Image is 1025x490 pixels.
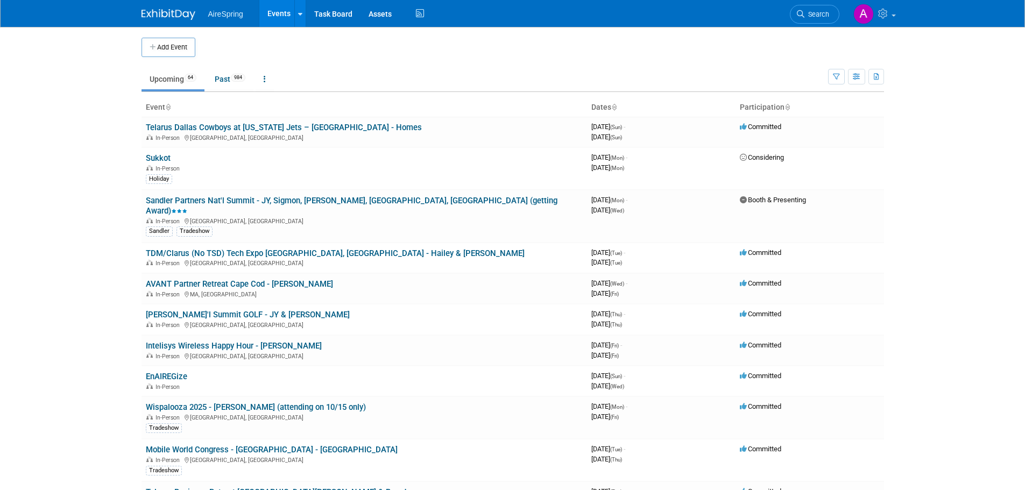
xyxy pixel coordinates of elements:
span: [DATE] [591,164,624,172]
img: In-Person Event [146,291,153,296]
span: - [626,153,627,161]
div: Holiday [146,174,172,184]
a: Wispalooza 2025 - [PERSON_NAME] (attending on 10/15 only) [146,402,366,412]
img: In-Person Event [146,165,153,171]
img: In-Person Event [146,322,153,327]
span: In-Person [155,353,183,360]
span: In-Person [155,457,183,464]
button: Add Event [142,38,195,57]
span: (Fri) [610,343,619,349]
a: Mobile World Congress - [GEOGRAPHIC_DATA] - [GEOGRAPHIC_DATA] [146,445,398,455]
div: [GEOGRAPHIC_DATA], [GEOGRAPHIC_DATA] [146,216,583,225]
span: [DATE] [591,279,627,287]
span: (Thu) [610,311,622,317]
div: [GEOGRAPHIC_DATA], [GEOGRAPHIC_DATA] [146,258,583,267]
span: In-Person [155,322,183,329]
span: (Mon) [610,155,624,161]
a: Upcoming64 [142,69,204,89]
img: Aila Ortiaga [853,4,874,24]
img: In-Person Event [146,414,153,420]
span: - [626,402,627,410]
img: In-Person Event [146,218,153,223]
span: (Fri) [610,353,619,359]
div: [GEOGRAPHIC_DATA], [GEOGRAPHIC_DATA] [146,320,583,329]
span: Committed [740,341,781,349]
span: Committed [740,445,781,453]
span: Search [804,10,829,18]
div: [GEOGRAPHIC_DATA], [GEOGRAPHIC_DATA] [146,133,583,141]
span: - [624,310,625,318]
span: (Tue) [610,260,622,266]
img: In-Person Event [146,353,153,358]
a: Search [790,5,839,24]
div: Tradeshow [146,466,182,475]
img: In-Person Event [146,134,153,140]
span: [DATE] [591,455,622,463]
span: [DATE] [591,372,625,380]
span: In-Person [155,414,183,421]
span: Considering [740,153,784,161]
span: - [624,445,625,453]
span: - [626,196,627,204]
img: In-Person Event [146,260,153,265]
a: Sandler Partners Nat'l Summit - JY, Sigmon, [PERSON_NAME], [GEOGRAPHIC_DATA], [GEOGRAPHIC_DATA] (... [146,196,557,216]
span: [DATE] [591,206,624,214]
span: In-Person [155,218,183,225]
div: Tradeshow [146,423,182,433]
span: In-Person [155,260,183,267]
span: (Tue) [610,446,622,452]
span: - [620,341,622,349]
a: Sort by Event Name [165,103,171,111]
span: 64 [185,74,196,82]
span: Committed [740,310,781,318]
span: Committed [740,402,781,410]
a: Sort by Participation Type [784,103,790,111]
span: (Wed) [610,384,624,389]
a: Sort by Start Date [611,103,617,111]
span: [DATE] [591,413,619,421]
div: [GEOGRAPHIC_DATA], [GEOGRAPHIC_DATA] [146,413,583,421]
span: [DATE] [591,248,625,257]
span: (Fri) [610,291,619,297]
span: (Thu) [610,322,622,328]
a: EnAIREGize [146,372,187,381]
span: (Mon) [610,197,624,203]
div: [GEOGRAPHIC_DATA], [GEOGRAPHIC_DATA] [146,455,583,464]
span: (Sun) [610,373,622,379]
span: (Sun) [610,124,622,130]
span: Committed [740,279,781,287]
span: (Tue) [610,250,622,256]
span: [DATE] [591,153,627,161]
span: [DATE] [591,445,625,453]
img: ExhibitDay [142,9,195,20]
span: [DATE] [591,310,625,318]
th: Event [142,98,587,117]
span: - [626,279,627,287]
th: Participation [736,98,884,117]
a: Past984 [207,69,253,89]
a: Intelisys Wireless Happy Hour - [PERSON_NAME] [146,341,322,351]
span: 984 [231,74,245,82]
img: In-Person Event [146,457,153,462]
span: Committed [740,372,781,380]
a: TDM/Clarus (No TSD) Tech Expo [GEOGRAPHIC_DATA], [GEOGRAPHIC_DATA] - Hailey & [PERSON_NAME] [146,248,525,258]
span: [DATE] [591,133,622,141]
span: In-Person [155,134,183,141]
span: Committed [740,123,781,131]
div: MA, [GEOGRAPHIC_DATA] [146,289,583,298]
div: Tradeshow [176,226,213,236]
div: [GEOGRAPHIC_DATA], [GEOGRAPHIC_DATA] [146,351,583,360]
span: (Mon) [610,165,624,171]
span: - [624,248,625,257]
div: Sandler [146,226,173,236]
span: In-Person [155,384,183,390]
span: (Wed) [610,281,624,287]
span: (Thu) [610,457,622,463]
span: (Fri) [610,414,619,420]
span: In-Person [155,291,183,298]
a: Sukkot [146,153,171,163]
a: Telarus Dallas Cowboys at [US_STATE] Jets – [GEOGRAPHIC_DATA] - Homes [146,123,422,132]
span: [DATE] [591,289,619,297]
span: [DATE] [591,320,622,328]
span: In-Person [155,165,183,172]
